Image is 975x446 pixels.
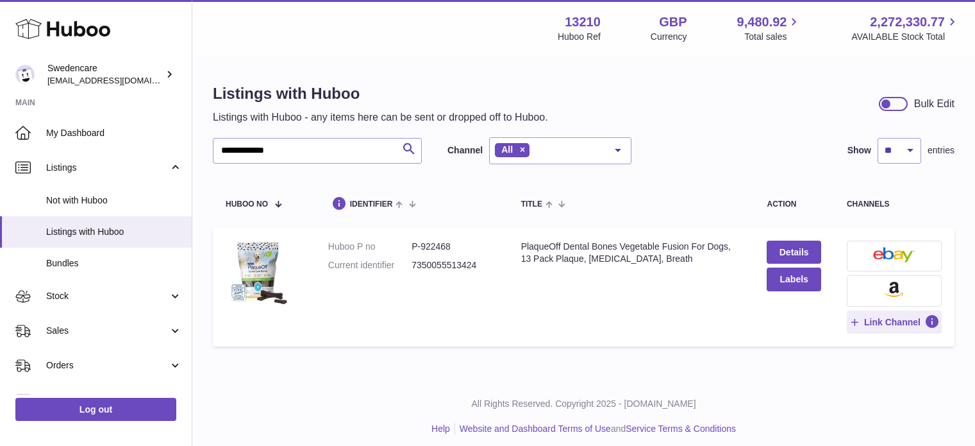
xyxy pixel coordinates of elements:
p: All Rights Reserved. Copyright 2025 - [DOMAIN_NAME] [203,398,965,410]
strong: 13210 [565,13,601,31]
span: All [501,144,513,155]
span: Bundles [46,257,182,270]
span: My Dashboard [46,127,182,139]
span: Listings with Huboo [46,226,182,238]
span: identifier [350,200,393,209]
div: PlaqueOff Dental Bones Vegetable Fusion For Dogs, 13 Pack Plaque, [MEDICAL_DATA], Breath [521,241,742,265]
div: Currency [651,31,687,43]
div: Huboo Ref [558,31,601,43]
span: Not with Huboo [46,194,182,207]
a: 2,272,330.77 AVAILABLE Stock Total [851,13,960,43]
span: Huboo no [226,200,268,209]
strong: GBP [659,13,687,31]
dd: 7350055513424 [412,259,495,271]
li: and [455,423,736,435]
span: entries [928,144,954,157]
p: Listings with Huboo - any items here can be sent or dropped off to Huboo. [213,110,548,124]
span: [EMAIL_ADDRESS][DOMAIN_NAME] [47,75,188,85]
span: Sales [46,325,169,337]
span: Usage [46,394,182,406]
dd: P-922468 [412,241,495,253]
img: ebay-small.png [873,247,915,262]
a: Service Terms & Conditions [626,424,736,434]
div: Swedencare [47,62,163,87]
span: Listings [46,162,169,174]
a: Log out [15,398,176,421]
span: Total sales [744,31,801,43]
label: Show [847,144,871,157]
a: Website and Dashboard Terms of Use [460,424,611,434]
span: 2,272,330.77 [870,13,945,31]
span: AVAILABLE Stock Total [851,31,960,43]
div: Bulk Edit [914,97,954,111]
img: PlaqueOff Dental Bones Vegetable Fusion For Dogs, 13 Pack Plaque, Tartar, Breath [226,241,290,305]
a: Details [767,241,821,264]
span: Stock [46,290,169,302]
a: 9,480.92 Total sales [737,13,802,43]
label: Channel [447,144,483,157]
a: Help [431,424,450,434]
span: 9,480.92 [737,13,787,31]
img: amazon-small.png [885,282,903,297]
div: channels [847,200,942,209]
button: Link Channel [847,311,942,334]
dt: Huboo P no [328,241,412,253]
span: Orders [46,359,169,372]
dt: Current identifier [328,259,412,271]
img: internalAdmin-13210@internal.huboo.com [15,65,35,84]
button: Labels [767,268,821,291]
h1: Listings with Huboo [213,83,548,104]
span: Link Channel [864,316,921,328]
div: action [767,200,821,209]
span: title [521,200,542,209]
